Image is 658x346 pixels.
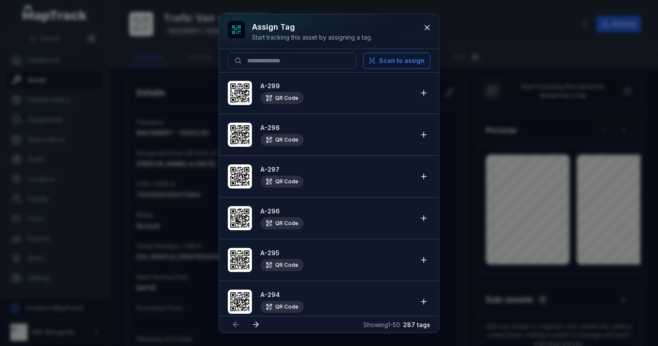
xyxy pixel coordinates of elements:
div: QR Code [261,217,304,229]
strong: A-294 [261,290,412,299]
div: Start tracking this asset by assigning a tag. [252,33,372,42]
span: Showing 1 - 50 · [363,321,430,328]
strong: A-296 [261,207,412,216]
strong: A-298 [261,124,412,132]
strong: A-299 [261,82,412,90]
div: QR Code [261,259,304,271]
strong: A-295 [261,249,412,257]
div: QR Code [261,301,304,313]
h3: Assign tag [252,21,372,33]
div: QR Code [261,134,304,146]
button: Scan to assign [363,53,430,69]
strong: 287 tags [403,321,430,328]
div: QR Code [261,176,304,188]
strong: A-297 [261,165,412,174]
div: QR Code [261,92,304,104]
